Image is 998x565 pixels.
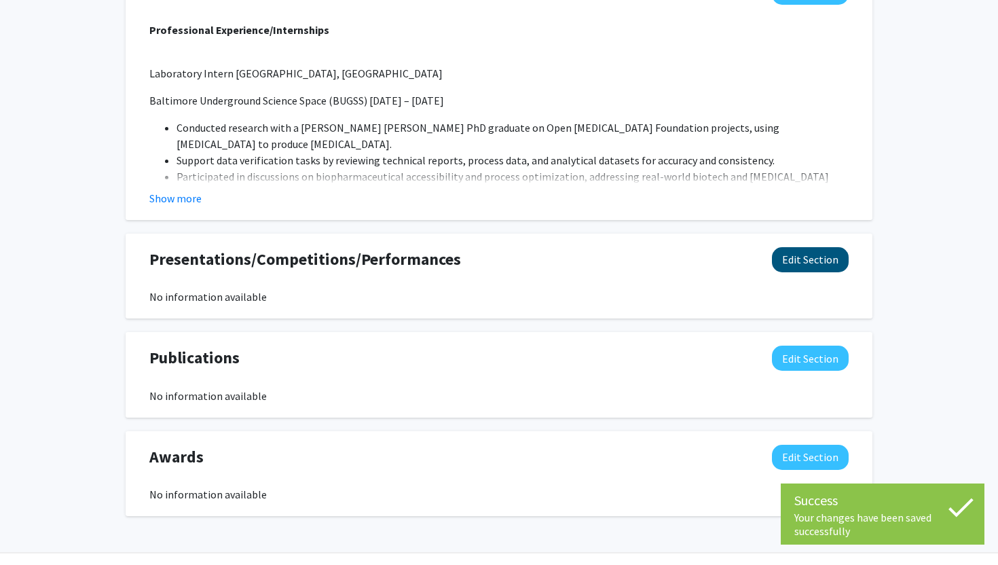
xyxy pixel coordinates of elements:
[149,388,849,404] div: No information available
[177,120,849,152] li: Conducted research with a [PERSON_NAME] [PERSON_NAME] PhD graduate on Open [MEDICAL_DATA] Foundat...
[772,445,849,470] button: Edit Awards
[772,346,849,371] button: Edit Publications
[149,92,849,109] p: Baltimore Underground Science Space (BUGSS) [DATE] – [DATE]
[149,23,329,37] strong: Professional Experience/Internships
[794,490,971,511] div: Success
[149,289,849,305] div: No information available
[149,445,204,469] span: Awards
[794,511,971,538] div: Your changes have been saved successfully
[772,247,849,272] button: Edit Presentations/Competitions/Performances
[177,168,849,201] li: Participated in discussions on biopharmaceutical accessibility and process optimization, addressi...
[177,152,849,168] li: Support data verification tasks by reviewing technical reports, process data, and analytical data...
[149,346,240,370] span: Publications
[149,486,849,503] div: No information available
[149,190,202,206] button: Show more
[149,247,461,272] span: Presentations/Competitions/Performances
[149,65,849,81] p: Laboratory Intern [GEOGRAPHIC_DATA], [GEOGRAPHIC_DATA]
[10,504,58,555] iframe: Chat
